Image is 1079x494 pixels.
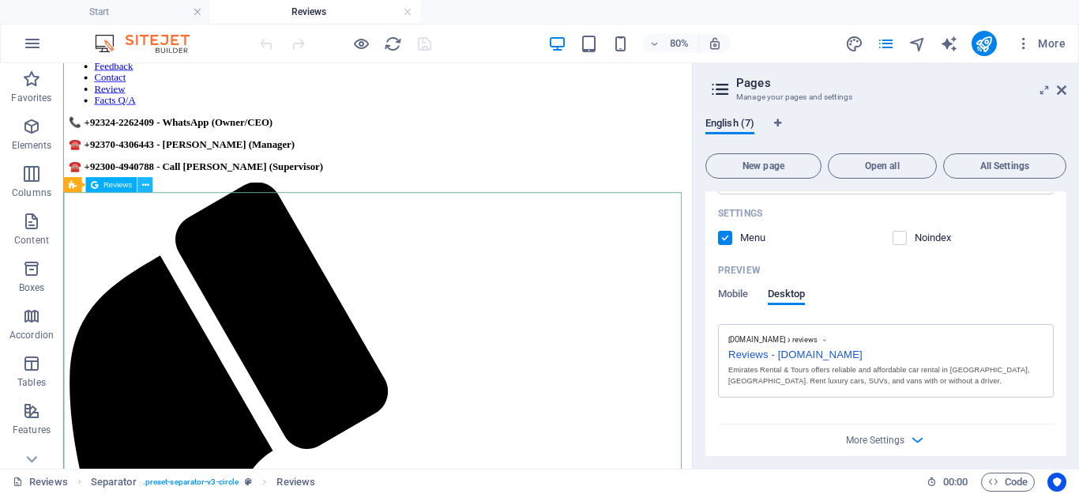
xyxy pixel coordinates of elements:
span: Code [988,473,1028,492]
i: This element is a customizable preset [245,477,252,486]
button: pages [877,34,896,53]
button: All Settings [943,153,1066,179]
img: Editor Logo [91,34,209,53]
button: Usercentrics [1047,473,1066,492]
p: Preview of your page in search results [718,264,761,277]
button: 80% [643,34,699,53]
span: Click to select. Double-click to edit [276,473,315,492]
div: Emirates Rental & Tours offers reliable and affordable car rental in [GEOGRAPHIC_DATA], [GEOGRAPH... [728,364,1043,387]
h6: Session time [927,473,968,492]
span: 00 00 [943,473,968,492]
p: Define if you want this page to be shown in auto-generated navigation. [740,231,791,245]
span: [DOMAIN_NAME] [728,335,785,345]
button: publish [972,31,997,56]
a: Reviews [13,473,68,492]
button: reload [383,34,402,53]
span: . preset-separator-v3-circle [143,473,239,492]
p: Boxes [19,281,45,294]
span: New page [712,161,814,171]
span: All Settings [950,161,1059,171]
i: Pages (Ctrl+Alt+S) [877,35,895,53]
i: Design (Ctrl+Alt+Y) [845,35,863,53]
div: Language Tabs [705,117,1066,147]
h4: Reviews [210,3,420,21]
button: New page [705,153,821,179]
div: Reviews - [DOMAIN_NAME] [728,345,1043,361]
h2: Pages [736,76,1066,90]
h3: Manage your pages and settings [736,90,1035,104]
i: Navigator [908,35,927,53]
span: Desktop [768,285,806,307]
p: Accordion [9,329,54,341]
button: text_generator [940,34,959,53]
span: More [1016,36,1066,51]
button: Code [981,473,1035,492]
p: Elements [12,139,52,152]
p: Favorites [11,92,51,104]
p: Instruct search engines to exclude this page from search results. [915,231,966,245]
span: reviews [792,335,818,345]
button: navigator [908,34,927,53]
div: Preview [718,288,805,318]
span: Open all [835,161,930,171]
p: Settings [718,207,762,220]
i: Publish [975,35,993,53]
span: Reviews [103,181,131,189]
p: Tables [17,376,46,389]
i: On resize automatically adjust zoom level to fit chosen device. [708,36,722,51]
button: More [1009,31,1072,56]
p: Columns [12,187,51,199]
p: Content [14,234,49,247]
p: Features [13,424,51,436]
span: Click to select. Double-click to edit [91,473,137,492]
button: Open all [828,153,937,179]
span: English (7) [705,114,754,136]
span: More Settings [846,435,904,446]
h6: 80% [667,34,692,53]
nav: breadcrumb [91,473,315,492]
span: Mobile [718,285,749,307]
i: Reload page [384,35,402,53]
span: : [954,476,957,488]
button: More Settings [877,431,896,450]
i: AI Writer [940,35,958,53]
button: design [845,34,864,53]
